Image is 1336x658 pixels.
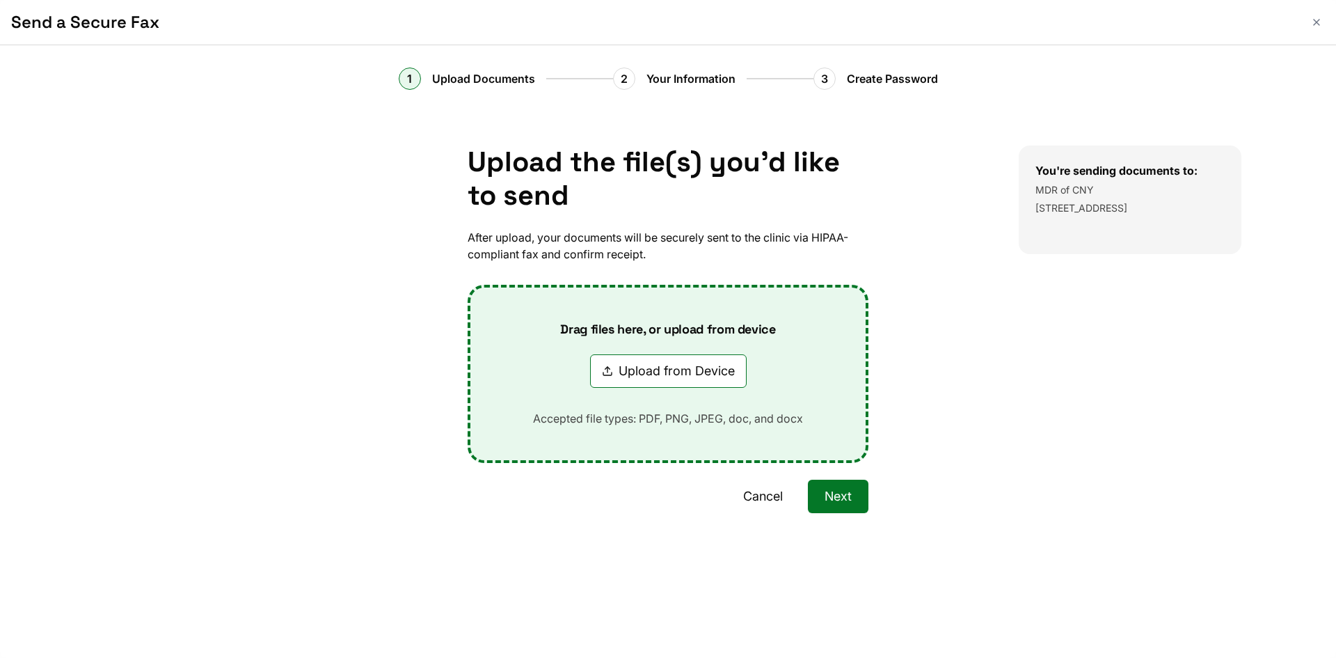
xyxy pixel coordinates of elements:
[1308,14,1325,31] button: Close
[538,321,797,338] p: Drag files here, or upload from device
[613,68,635,90] div: 2
[468,229,868,263] p: After upload, your documents will be securely sent to the clinic via HIPAA-compliant fax and conf...
[847,70,938,87] span: Create Password
[813,68,836,90] div: 3
[646,70,735,87] span: Your Information
[432,70,535,87] span: Upload Documents
[1035,201,1225,215] p: [STREET_ADDRESS]
[399,68,421,90] div: 1
[726,480,800,513] button: Cancel
[511,410,825,427] p: Accepted file types: PDF, PNG, JPEG, doc, and docx
[468,146,868,212] h1: Upload the file(s) you'd like to send
[1035,162,1225,179] h3: You're sending documents to:
[11,11,1297,33] h1: Send a Secure Fax
[590,354,747,388] button: Upload from Device
[1035,183,1225,197] p: MDR of CNY
[808,480,868,513] button: Next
